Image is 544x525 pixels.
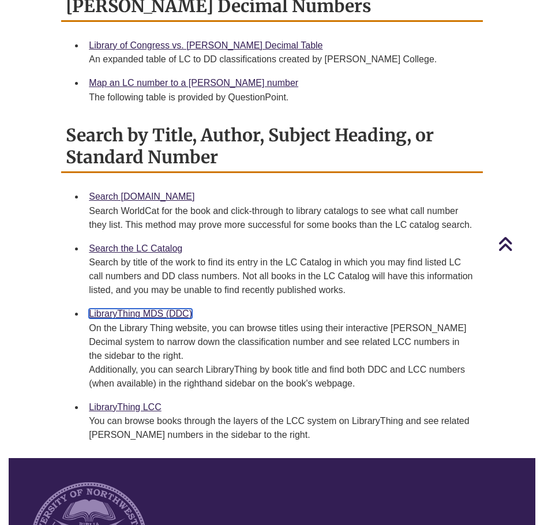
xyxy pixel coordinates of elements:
[61,121,482,173] h2: Search by Title, Author, Subject Heading, or Standard Number
[89,78,298,88] a: Map an LC number to a [PERSON_NAME] number
[89,204,473,232] div: Search WorldCat for the book and click-through to library catalogs to see what call number they l...
[89,309,192,318] a: LibraryThing MDS (DDC)
[89,256,473,297] div: Search by title of the work to find its entry in the LC Catalog in which you may find listed LC c...
[89,40,322,50] a: Library of Congress vs. [PERSON_NAME] Decimal Table
[89,52,473,66] div: An expanded table of LC to DD classifications created by [PERSON_NAME] College.
[89,402,161,412] a: LibraryThing LCC
[89,321,473,391] div: On the Library Thing website, you can browse titles using their interactive [PERSON_NAME] Decimal...
[89,192,194,201] a: Search [DOMAIN_NAME]
[89,91,473,104] div: The following table is provided by QuestionPoint.
[498,236,541,252] a: Back to Top
[89,414,473,442] div: You can browse books through the layers of the LCC system on LibraryThing and see related [PERSON...
[89,243,182,253] a: Search the LC Catalog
